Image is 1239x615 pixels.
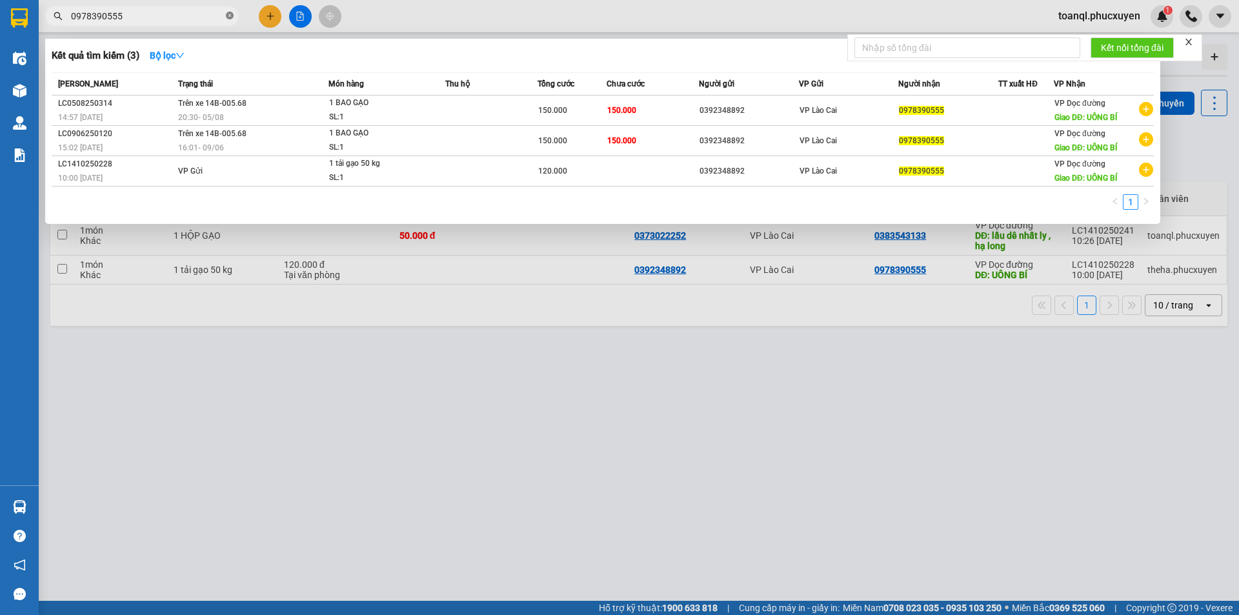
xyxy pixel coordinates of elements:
[226,12,234,19] span: close-circle
[54,12,63,21] span: search
[1139,163,1153,177] span: plus-circle
[6,37,130,83] span: Gửi hàng [GEOGRAPHIC_DATA]: Hotline:
[12,86,124,121] span: Gửi hàng Hạ Long: Hotline:
[1111,197,1119,205] span: left
[1054,143,1117,152] span: Giao DĐ: UÔNG BÍ
[329,96,426,110] div: 1 BAO GẠO
[1139,132,1153,146] span: plus-circle
[329,141,426,155] div: SL: 1
[178,79,213,88] span: Trạng thái
[699,79,734,88] span: Người gửi
[1123,194,1138,210] li: 1
[178,166,203,176] span: VP Gửi
[58,127,174,141] div: LC0906250120
[1054,99,1105,108] span: VP Dọc đường
[899,106,944,115] span: 0978390555
[800,106,837,115] span: VP Lào Cai
[700,134,798,148] div: 0392348892
[14,588,26,600] span: message
[1101,41,1163,55] span: Kết nối tổng đài
[150,50,185,61] strong: Bộ lọc
[58,143,103,152] span: 15:02 [DATE]
[700,165,798,178] div: 0392348892
[329,171,426,185] div: SL: 1
[1054,174,1117,183] span: Giao DĐ: UÔNG BÍ
[13,116,26,130] img: warehouse-icon
[13,52,26,65] img: warehouse-icon
[1107,194,1123,210] button: left
[27,61,129,83] strong: 0888 827 827 - 0848 827 827
[538,79,574,88] span: Tổng cước
[1054,79,1085,88] span: VP Nhận
[58,79,118,88] span: [PERSON_NAME]
[854,37,1080,58] input: Nhập số tổng đài
[800,166,837,176] span: VP Lào Cai
[1139,102,1153,116] span: plus-circle
[11,8,28,28] img: logo-vxr
[328,79,364,88] span: Món hàng
[1054,159,1105,168] span: VP Dọc đường
[538,166,567,176] span: 120.000
[538,136,567,145] span: 150.000
[329,110,426,125] div: SL: 1
[899,136,944,145] span: 0978390555
[1138,194,1154,210] li: Next Page
[52,49,139,63] h3: Kết quả tìm kiếm ( 3 )
[226,10,234,23] span: close-circle
[176,51,185,60] span: down
[1123,195,1138,209] a: 1
[1054,129,1105,138] span: VP Dọc đường
[13,500,26,514] img: warehouse-icon
[58,113,103,122] span: 14:57 [DATE]
[1184,37,1193,46] span: close
[58,174,103,183] span: 10:00 [DATE]
[607,79,645,88] span: Chưa cước
[178,143,224,152] span: 16:01 - 09/06
[14,559,26,571] span: notification
[998,79,1038,88] span: TT xuất HĐ
[13,148,26,162] img: solution-icon
[607,106,636,115] span: 150.000
[445,79,470,88] span: Thu hộ
[329,126,426,141] div: 1 BAO GẠO
[178,99,247,108] span: Trên xe 14B-005.68
[139,45,195,66] button: Bộ lọcdown
[58,157,174,171] div: LC1410250228
[6,49,130,72] strong: 024 3236 3236 -
[13,84,26,97] img: warehouse-icon
[14,530,26,542] span: question-circle
[178,113,224,122] span: 20:30 - 05/08
[1107,194,1123,210] li: Previous Page
[799,79,823,88] span: VP Gửi
[607,136,636,145] span: 150.000
[1138,194,1154,210] button: right
[178,129,247,138] span: Trên xe 14B-005.68
[538,106,567,115] span: 150.000
[899,166,944,176] span: 0978390555
[700,104,798,117] div: 0392348892
[1054,113,1117,122] span: Giao DĐ: UÔNG BÍ
[58,97,174,110] div: LC0508250314
[898,79,940,88] span: Người nhận
[1142,197,1150,205] span: right
[71,9,223,23] input: Tìm tên, số ĐT hoặc mã đơn
[14,6,121,34] strong: Công ty TNHH Phúc Xuyên
[329,157,426,171] div: 1 tải gạo 50 kg
[800,136,837,145] span: VP Lào Cai
[1091,37,1174,58] button: Kết nối tổng đài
